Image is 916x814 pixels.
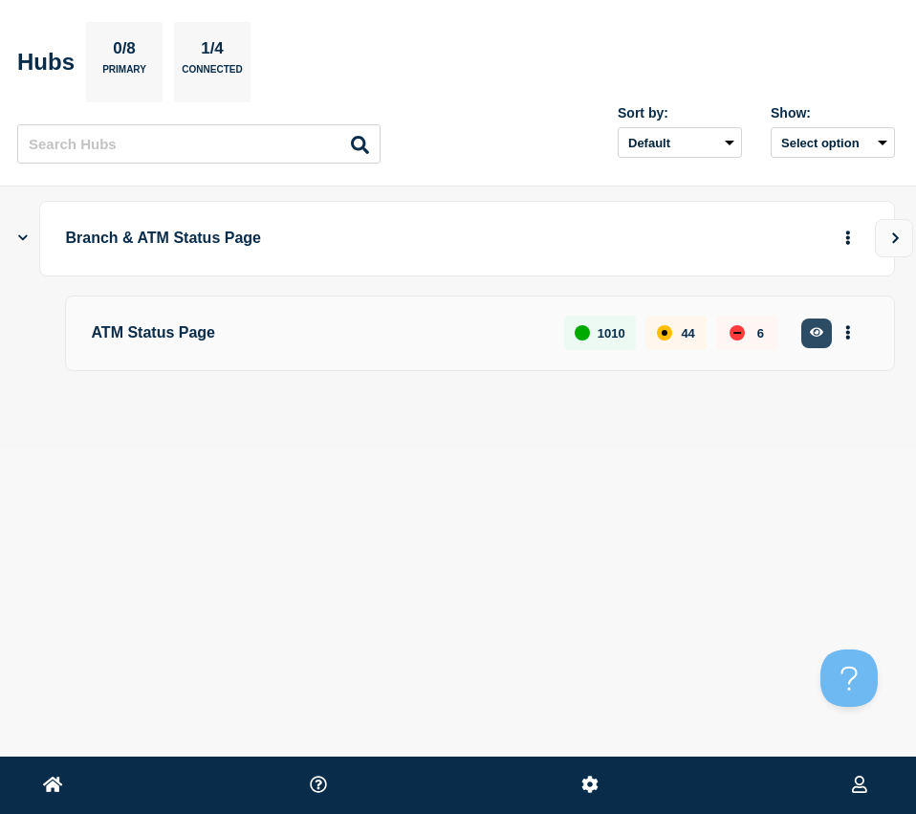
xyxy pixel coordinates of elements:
p: ATM Status Page [92,316,543,351]
p: 0/8 [106,39,143,64]
button: More actions [836,221,861,256]
input: Search Hubs [17,124,381,164]
p: 44 [681,326,694,341]
p: Primary [102,64,146,84]
p: 1010 [598,326,625,341]
div: up [575,325,590,341]
button: More actions [836,316,861,351]
select: Sort by [618,127,742,158]
h2: Hubs [17,49,75,76]
p: Connected [182,64,242,84]
p: Branch & ATM Status Page [66,221,756,256]
iframe: Help Scout Beacon - Open [820,649,878,707]
div: Show: [771,105,895,121]
button: Select option [771,127,895,158]
div: down [730,325,745,341]
button: View [875,219,913,257]
p: 6 [757,326,764,341]
div: Sort by: [618,105,742,121]
button: Show Connected Hubs [18,231,28,246]
p: 1/4 [194,39,231,64]
div: affected [657,325,672,341]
